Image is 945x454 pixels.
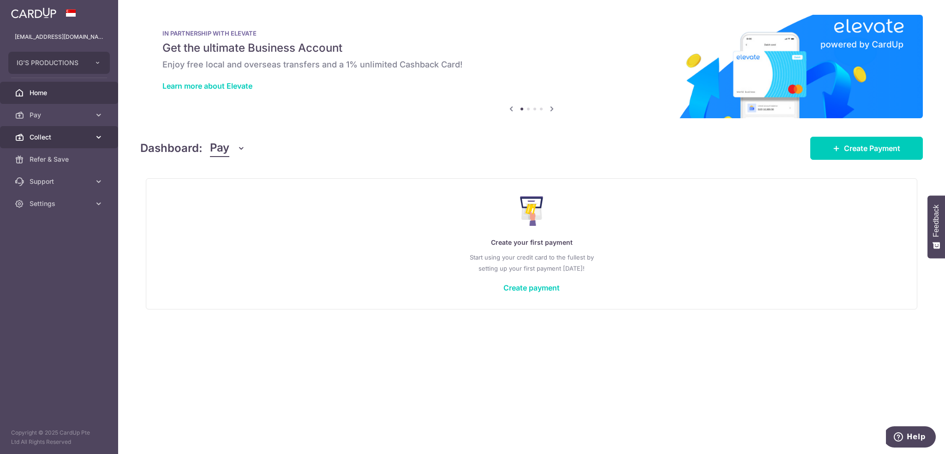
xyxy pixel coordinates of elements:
span: Settings [30,199,90,208]
a: Create Payment [810,137,923,160]
span: Support [30,177,90,186]
button: Feedback - Show survey [927,195,945,258]
a: Create payment [503,283,560,292]
img: Make Payment [520,196,544,226]
span: Create Payment [844,143,900,154]
h4: Dashboard: [140,140,203,157]
p: IN PARTNERSHIP WITH ELEVATE [162,30,901,37]
span: Collect [30,133,90,142]
span: Refer & Save [30,155,90,164]
span: IG'S PRODUCTIONS [17,58,85,67]
a: Learn more about Elevate [162,81,252,91]
span: Pay [210,139,229,157]
h5: Get the ultimate Business Account [162,41,901,55]
button: Pay [210,139,245,157]
span: Home [30,88,90,97]
button: IG'S PRODUCTIONS [8,52,110,74]
p: Start using your credit card to the fullest by setting up your first payment [DATE]! [165,252,898,274]
p: Create your first payment [165,237,898,248]
iframe: Opens a widget where you can find more information [886,426,936,449]
img: CardUp [11,7,56,18]
span: Feedback [932,205,940,237]
img: Renovation banner [140,15,923,118]
h6: Enjoy free local and overseas transfers and a 1% unlimited Cashback Card! [162,59,901,70]
p: [EMAIL_ADDRESS][DOMAIN_NAME] [15,32,103,42]
span: Pay [30,110,90,120]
